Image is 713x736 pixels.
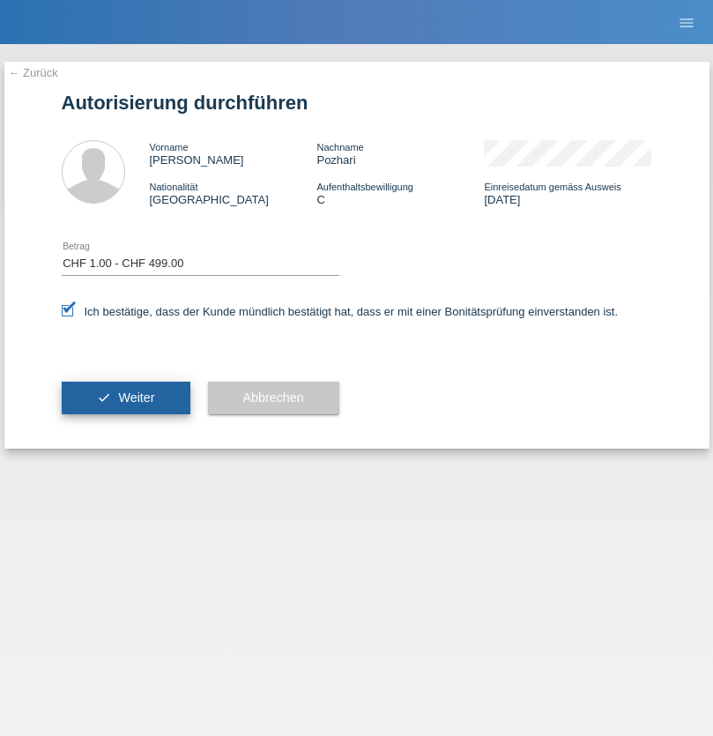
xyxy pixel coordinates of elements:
[208,382,339,415] button: Abbrechen
[150,140,317,167] div: [PERSON_NAME]
[669,17,704,27] a: menu
[62,305,619,318] label: Ich bestätige, dass der Kunde mündlich bestätigt hat, dass er mit einer Bonitätsprüfung einversta...
[316,142,363,152] span: Nachname
[150,180,317,206] div: [GEOGRAPHIC_DATA]
[62,382,190,415] button: check Weiter
[243,390,304,405] span: Abbrechen
[316,182,412,192] span: Aufenthaltsbewilligung
[118,390,154,405] span: Weiter
[97,390,111,405] i: check
[316,180,484,206] div: C
[150,182,198,192] span: Nationalität
[150,142,189,152] span: Vorname
[678,14,695,32] i: menu
[316,140,484,167] div: Pozhari
[62,92,652,114] h1: Autorisierung durchführen
[484,182,620,192] span: Einreisedatum gemäss Ausweis
[9,66,58,79] a: ← Zurück
[484,180,651,206] div: [DATE]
